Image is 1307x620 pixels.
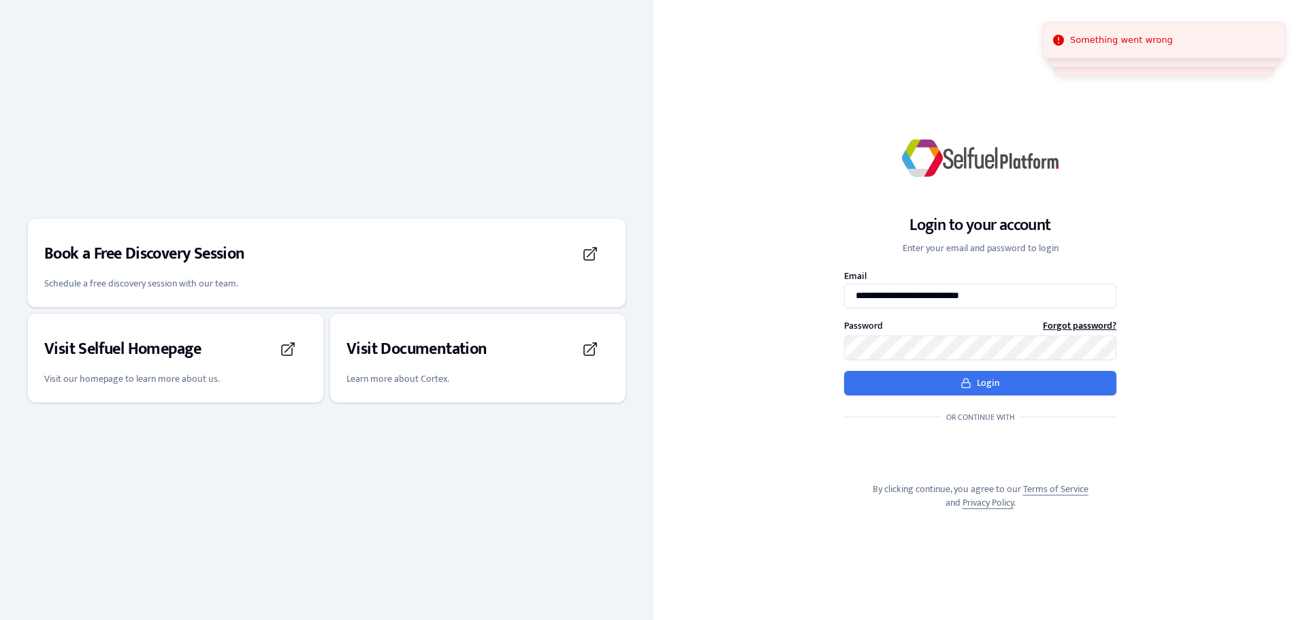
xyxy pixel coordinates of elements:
h1: Login to your account [903,214,1059,236]
p: By clicking continue, you agree to our and . [844,483,1116,510]
label: Email [844,272,1116,281]
iframe: Google ile Oturum Açma Düğmesi [837,438,1123,468]
button: Login [844,371,1116,395]
p: Schedule a free discovery session with our team. [44,277,609,291]
h3: Visit Documentation [346,338,487,360]
a: Terms of Service [1023,481,1088,497]
a: Privacy Policy [963,495,1014,510]
label: Password [844,321,883,331]
h3: Book a Free Discovery Session [44,243,245,265]
p: Visit our homepage to learn more about us. [44,372,307,386]
iframe: JSD widget [1300,613,1307,620]
span: Or continue with [941,412,1020,423]
a: Forgot password? [1043,319,1116,333]
h3: Visit Selfuel Homepage [44,338,201,360]
p: Learn more about Cortex. [346,372,609,386]
div: Something went wrong [1070,33,1173,47]
p: Enter your email and password to login [903,242,1059,255]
